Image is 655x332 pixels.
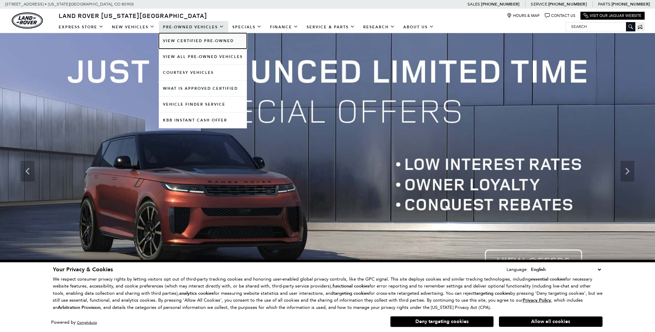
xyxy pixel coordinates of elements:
[566,22,635,31] input: Search
[545,13,575,18] a: Contact Us
[333,283,369,289] strong: functional cookies
[523,297,551,303] a: Privacy Policy
[620,161,634,182] div: Next
[108,21,159,33] a: New Vehicles
[548,1,587,7] a: [PHONE_NUMBER]
[53,266,113,273] span: Your Privacy & Cookies
[228,21,266,33] a: Specials
[333,290,369,296] strong: targeting cookies
[499,316,603,327] button: Allow all cookies
[468,2,480,7] span: Sales
[507,13,540,18] a: Hours & Map
[159,81,247,96] a: What Is Approved Certified
[399,21,438,33] a: About Us
[55,11,211,20] a: Land Rover [US_STATE][GEOGRAPHIC_DATA]
[159,33,247,49] a: View Certified Pre-Owned
[523,297,551,303] u: Privacy Policy
[390,316,494,327] button: Deny targeting cookies
[12,12,43,29] a: land-rover
[12,12,43,29] img: Land Rover
[302,21,359,33] a: Service & Parts
[266,21,302,33] a: Finance
[159,97,247,112] a: Vehicle Finder Service
[481,1,519,7] a: [PHONE_NUMBER]
[59,11,207,20] span: Land Rover [US_STATE][GEOGRAPHIC_DATA]
[21,161,35,182] div: Previous
[58,304,100,311] strong: Arbitration Provision
[159,49,247,65] a: View All Pre-Owned Vehicles
[529,266,603,273] select: Language Select
[531,276,565,282] strong: essential cookies
[584,13,642,18] a: Visit Our Jaguar Website
[507,267,528,272] div: Language:
[359,21,399,33] a: Research
[77,320,97,325] a: ComplyAuto
[159,21,228,33] a: Pre-Owned Vehicles
[159,113,247,128] a: KBB Instant Cash Offer
[159,65,247,80] a: Courtesy Vehicles
[531,2,547,7] span: Service
[51,320,97,325] div: Powered by
[5,2,134,7] a: [STREET_ADDRESS] • [US_STATE][GEOGRAPHIC_DATA], CO 80905
[55,21,438,33] nav: Main Navigation
[474,290,510,296] strong: targeting cookies
[179,290,214,296] strong: analytics cookies
[598,2,610,7] span: Parts
[611,1,650,7] a: [PHONE_NUMBER]
[53,276,603,311] p: We respect consumer privacy rights by letting visitors opt out of third-party tracking cookies an...
[55,21,108,33] a: EXPRESS STORE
